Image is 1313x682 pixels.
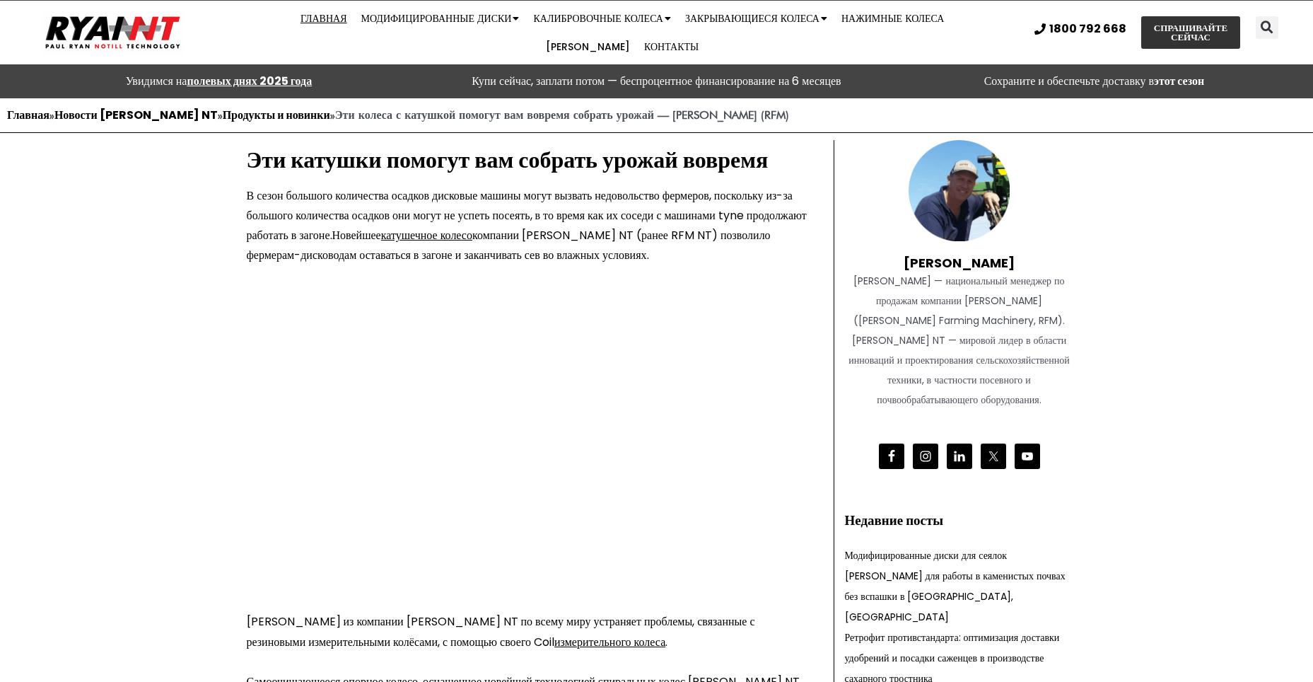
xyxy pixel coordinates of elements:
[533,11,663,25] ya-tr-span: Калибровочные Колеса
[853,274,1065,328] ya-tr-span: [PERSON_NAME] — национальный менеджер по продажам компании [PERSON_NAME] ([PERSON_NAME] Farming M...
[361,11,511,25] ya-tr-span: Модифицированные Диски
[49,108,54,122] ya-tr-span: »
[255,4,990,61] nav: Меню
[7,107,49,123] a: Главная
[685,11,819,25] ya-tr-span: Закрывающиеся Колеса
[644,40,699,54] ya-tr-span: Контакты
[335,108,789,122] ya-tr-span: Эти колеса с катушкой помогут вам вовремя собрать урожай — [PERSON_NAME] (RFM)
[1141,16,1240,49] a: СПРАШИВАЙТЕ СЕЙЧАС
[834,4,951,33] a: Нажимные колеса
[247,187,807,243] ya-tr-span: В сезон большого количества осадков дисковые машины могут вызвать недовольство фермеров, поскольк...
[54,107,218,123] a: Новости [PERSON_NAME] NT
[1034,23,1126,35] a: 1800 792 668
[247,144,769,175] ya-tr-span: Эти катушки помогут вам собрать урожай вовремя
[554,634,665,650] a: измерительного колеса
[381,227,472,243] a: катушечное колесо
[546,40,630,54] ya-tr-span: [PERSON_NAME]
[1154,21,1227,44] ya-tr-span: СПРАШИВАЙТЕ СЕЙЧАС
[845,548,1066,624] a: Модифицированные диски для сеялок [PERSON_NAME] для работы в каменистых почвах без вспашки в [GEO...
[223,107,330,123] a: Продукты и новинки
[42,11,184,54] img: Логотип Ryan NT
[845,511,944,530] ya-tr-span: Недавние посты
[332,227,381,243] ya-tr-span: Новейшее
[637,33,706,61] a: Контакты
[300,11,347,25] ya-tr-span: Главная
[1049,23,1126,35] span: 1800 792 668
[984,73,1154,89] ya-tr-span: Сохраните и обеспечьте доставку в
[247,613,755,649] ya-tr-span: [PERSON_NAME] из компании [PERSON_NAME] NT по всему миру устраняет проблемы, связанные с резиновы...
[354,4,526,33] a: Модифицированные Диски
[539,33,637,61] a: [PERSON_NAME]
[904,254,1015,272] ya-tr-span: [PERSON_NAME]
[126,73,187,89] ya-tr-span: Увидимся на
[526,4,677,33] a: Калибровочные Колеса
[330,108,335,122] ya-tr-span: »
[187,73,312,89] a: полевых днях 2025 года
[1256,16,1278,39] div: Поиск
[1154,73,1204,89] ya-tr-span: этот сезон
[472,73,841,89] ya-tr-span: Купи сейчас, заплати потом — беспроцентное финансирование на 6 месяцев
[665,634,667,650] ya-tr-span: .
[218,108,223,122] ya-tr-span: »
[293,4,354,33] a: Главная
[848,333,1070,407] ya-tr-span: [PERSON_NAME] NT — мировой лидер в области инноваций и проектирования сельскохозяйственной техник...
[841,11,944,25] ya-tr-span: Нажимные колеса
[247,227,771,263] ya-tr-span: компании [PERSON_NAME] NT (ранее RFM NT) позволило фермерам-дисководам оставаться в загоне и зака...
[678,4,834,33] a: Закрывающиеся Колеса
[845,630,917,645] ya-tr-span: Ретрофит против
